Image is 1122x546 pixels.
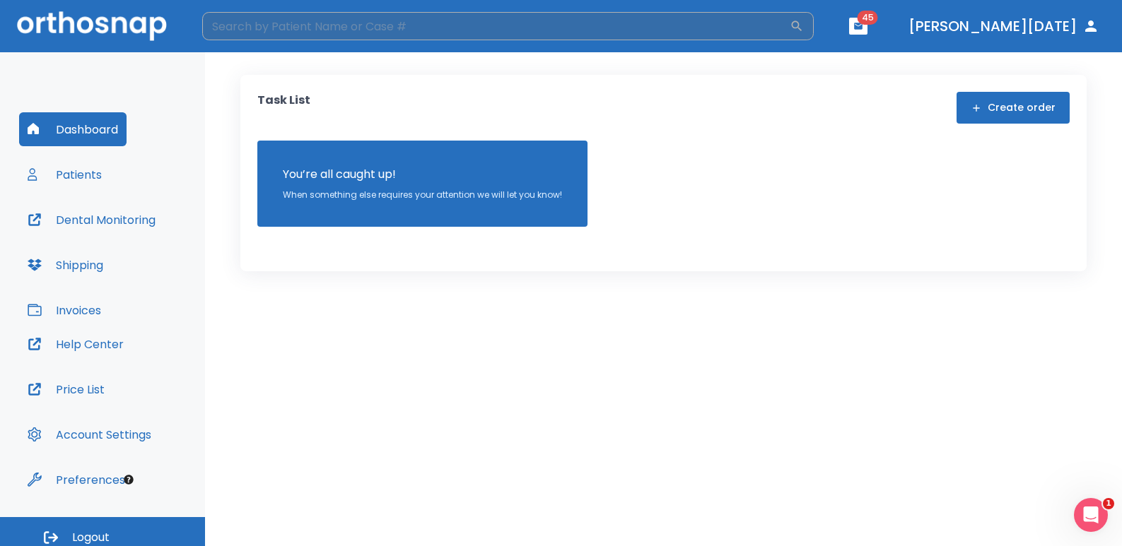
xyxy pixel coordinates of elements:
[19,417,160,451] button: Account Settings
[19,158,110,191] button: Patients
[19,293,110,327] button: Invoices
[957,92,1070,124] button: Create order
[858,11,878,25] span: 45
[19,203,164,237] button: Dental Monitoring
[283,166,562,183] p: You’re all caught up!
[283,189,562,201] p: When something else requires your attention we will let you know!
[257,92,310,124] p: Task List
[72,530,110,545] span: Logout
[202,12,790,40] input: Search by Patient Name or Case #
[903,13,1105,39] button: [PERSON_NAME][DATE]
[19,463,134,497] button: Preferences
[19,248,112,282] button: Shipping
[1074,498,1108,532] iframe: Intercom live chat
[19,327,132,361] button: Help Center
[19,372,113,406] button: Price List
[17,11,167,40] img: Orthosnap
[122,473,135,486] div: Tooltip anchor
[1103,498,1114,509] span: 1
[19,112,127,146] button: Dashboard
